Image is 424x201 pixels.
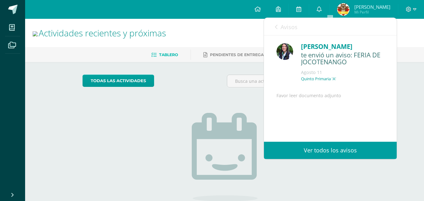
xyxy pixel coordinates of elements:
[264,142,397,159] a: Ver todos los avisos
[227,75,366,87] input: Busca una actividad próxima aquí...
[210,52,264,57] span: Pendientes de entrega
[301,69,384,76] div: Agosto 11
[337,3,350,16] img: 55cd4609078b6f5449d0df1f1668bde8.png
[354,9,390,15] span: Mi Perfil
[351,23,386,30] span: avisos sin leer
[39,27,166,39] span: Actividades recientes y próximas
[276,92,384,166] div: Favor leer documento adjunto
[301,76,336,82] p: Quinto Primaria 'A'
[83,75,154,87] a: todas las Actividades
[203,50,264,60] a: Pendientes de entrega
[151,50,178,60] a: Tablero
[276,43,293,60] img: 17d60be5ef358e114dc0f01a4fe601a5.png
[351,23,354,30] span: 3
[281,23,298,31] span: Avisos
[301,51,384,66] div: te envió un aviso: FERIA DE JOCOTENANGO
[33,31,38,36] img: bow.png
[354,4,390,10] span: [PERSON_NAME]
[301,42,384,51] div: [PERSON_NAME]
[159,52,178,57] span: Tablero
